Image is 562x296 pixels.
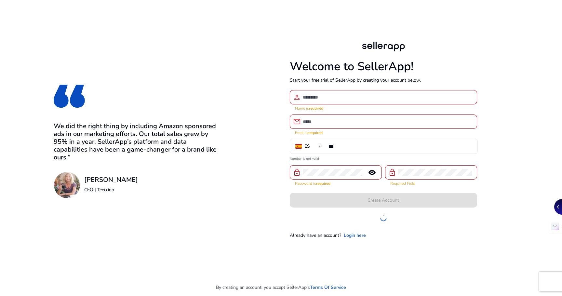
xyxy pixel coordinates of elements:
p: Start your free trial of SellerApp by creating your account below. [290,77,477,84]
p: Already have an account? [290,232,341,239]
span: person [293,93,301,101]
strong: required [309,106,323,111]
p: CEO | Teeccino [84,186,138,193]
mat-error: Password is [295,180,377,186]
mat-error: Number is not valid [290,155,477,161]
a: Login here [344,232,366,239]
strong: required [308,130,323,135]
mat-error: Email is [295,129,472,136]
span: email [293,118,301,126]
h1: Welcome to SellerApp! [290,60,477,74]
mat-error: Required Field [390,180,472,186]
span: lock [293,168,301,176]
a: Terms Of Service [310,284,346,291]
mat-icon: remove_red_eye [364,168,380,176]
span: lock [388,168,396,176]
strong: required [316,181,330,186]
h3: [PERSON_NAME] [84,176,138,184]
h3: We did the right thing by including Amazon sponsored ads in our marketing efforts. Our total sale... [54,122,220,161]
mat-error: Name is [295,104,472,111]
div: ES [304,143,310,150]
